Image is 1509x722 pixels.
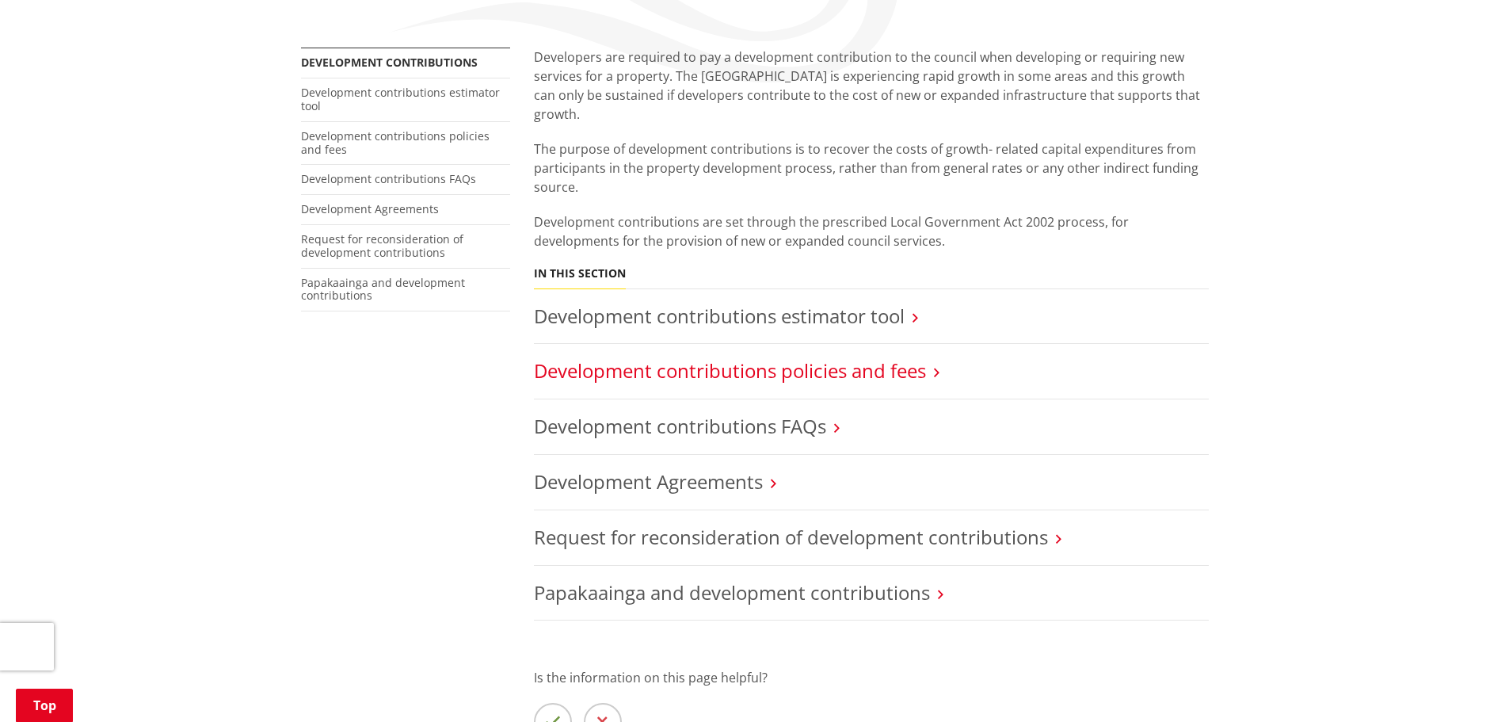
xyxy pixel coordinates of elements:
a: Development contributions estimator tool [534,303,905,329]
p: The purpose of development contributions is to recover the costs of growth- related capital expen... [534,139,1209,197]
a: Papakaainga and development contributions [301,275,465,304]
a: Development Agreements [301,201,439,216]
a: Development contributions [301,55,478,70]
a: Papakaainga and development contributions [534,579,930,605]
p: Is the information on this page helpful? [534,668,1209,687]
p: Development contributions are set through the prescribed Local Government Act 2002 process, for d... [534,212,1209,250]
a: Development contributions policies and fees [301,128,490,157]
a: Top [16,689,73,722]
a: Development contributions FAQs [534,413,826,439]
h5: In this section [534,267,626,281]
a: Request for reconsideration of development contributions [301,231,463,260]
a: Development contributions estimator tool [301,85,500,113]
a: Development contributions FAQs [301,171,476,186]
a: Development contributions policies and fees [534,357,926,384]
a: Development Agreements [534,468,763,495]
iframe: Messenger Launcher [1436,655,1493,712]
p: Developers are required to pay a development contribution to the council when developing or requi... [534,48,1209,124]
a: Request for reconsideration of development contributions [534,524,1048,550]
